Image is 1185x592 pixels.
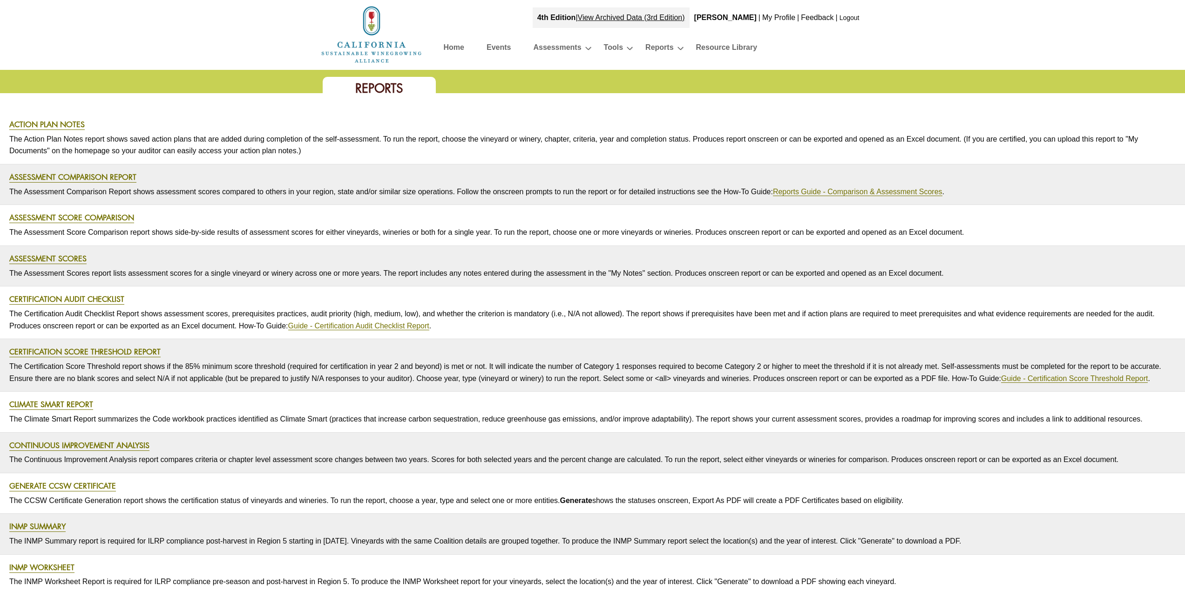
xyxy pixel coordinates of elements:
[796,7,800,28] div: |
[355,80,403,96] span: Reports
[9,358,1176,387] p: The Certification Score Threshold report shows if the 85% minimum score threshold (required for c...
[9,533,1176,550] p: The INMP Summary report is required for ILRP compliance post-harvest in Region 5 starting in [DAT...
[9,224,1176,241] p: The Assessment Score Comparison report shows side-by-side results of assessment scores for either...
[9,184,1176,200] p: The Assessment Comparison Report shows assessment scores compared to others in your region, state...
[696,41,758,57] a: Resource Library
[801,14,833,21] a: Feedback
[9,294,124,305] a: Certification Audit Checklist
[533,7,690,28] div: |
[835,7,839,28] div: |
[9,451,1176,468] p: The Continuous Improvement Analysis report compares criteria or chapter level assessment score ch...
[9,265,1176,282] p: The Assessment Scores report lists assessment scores for a single vineyard or winery across one o...
[578,14,685,21] a: View Archived Data (3rd Edition)
[533,41,581,57] a: Assessments
[444,41,464,57] a: Home
[9,172,136,183] a: Assessment Comparison Report
[320,5,423,64] img: logo_cswa2x.png
[9,411,1176,428] p: The Climate Smart Report summarizes the Code workbook practices identified as Climate Smart (prac...
[560,497,592,504] strong: Generate
[487,41,511,57] a: Events
[840,14,860,21] a: Logout
[9,119,85,130] a: Action Plan Notes
[9,562,74,573] a: INMP Worksheet
[9,212,134,223] a: Assessment Score Comparison
[758,7,761,28] div: |
[694,14,757,21] b: [PERSON_NAME]
[9,481,116,491] a: Generate CCSW Certificate
[9,306,1176,334] p: The Certification Audit Checklist Report shows assessment scores, prerequisites practices, audit ...
[9,492,1176,509] p: The CCSW Certificate Generation report shows the certification status of vineyards and wineries. ...
[9,521,66,532] a: INMP Summary
[537,14,576,21] strong: 4th Edition
[773,188,942,196] a: Reports Guide - Comparison & Assessment Scores
[9,440,149,451] a: Continuous Improvement Analysis
[9,131,1176,159] p: The Action Plan Notes report shows saved action plans that are added during completion of the sel...
[1001,374,1148,383] a: Guide - Certification Score Threshold Report
[645,41,673,57] a: Reports
[9,573,1176,590] p: The INMP Worksheet Report is required for ILRP compliance pre-season and post-harvest in Region 5...
[604,41,623,57] a: Tools
[9,347,161,357] a: Certification Score Threshold Report
[762,14,795,21] a: My Profile
[288,322,429,330] a: Guide - Certification Audit Checklist Report
[320,30,423,38] a: Home
[9,253,87,264] a: Assessment Scores
[9,399,93,410] a: Climate Smart Report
